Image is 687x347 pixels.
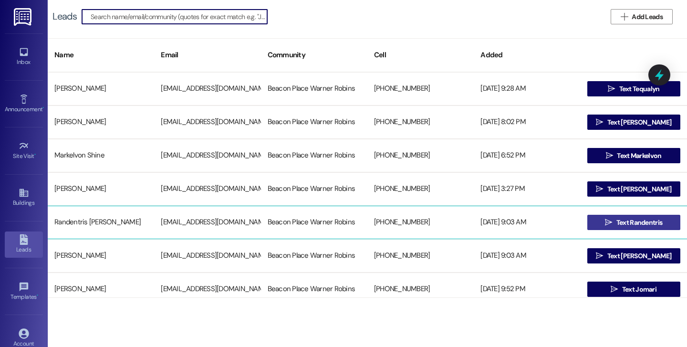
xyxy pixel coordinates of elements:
div: [EMAIL_ADDRESS][DOMAIN_NAME] [154,280,260,299]
div: Beacon Place Warner Robins [261,146,367,165]
div: Cell [367,43,474,67]
button: Text Randentris [587,215,680,230]
span: Text [PERSON_NAME] [607,184,671,194]
span: Text [PERSON_NAME] [607,117,671,127]
button: Add Leads [611,9,673,24]
div: Beacon Place Warner Robins [261,179,367,199]
div: [PHONE_NUMBER] [367,179,474,199]
div: [DATE] 9:03 AM [474,213,580,232]
div: Beacon Place Warner Robins [261,213,367,232]
div: [EMAIL_ADDRESS][DOMAIN_NAME] [154,146,260,165]
a: Inbox [5,44,43,70]
div: [EMAIL_ADDRESS][DOMAIN_NAME] [154,246,260,265]
div: Beacon Place Warner Robins [261,280,367,299]
div: [PERSON_NAME] [48,246,154,265]
i:  [606,152,613,159]
img: ResiDesk Logo [14,8,33,26]
i:  [611,285,618,293]
button: Text [PERSON_NAME] [587,115,680,130]
div: Randentris [PERSON_NAME] [48,213,154,232]
a: Site Visit • [5,138,43,164]
button: Text [PERSON_NAME] [587,181,680,197]
div: Name [48,43,154,67]
div: Email [154,43,260,67]
input: Search name/email/community (quotes for exact match e.g. "John Smith") [91,10,267,23]
div: [PHONE_NUMBER] [367,246,474,265]
div: Leads [52,11,77,21]
div: Markelvon Shine [48,146,154,165]
i:  [605,219,612,226]
div: [PHONE_NUMBER] [367,113,474,132]
i:  [608,85,615,93]
div: [DATE] 3:27 PM [474,179,580,199]
div: Added [474,43,580,67]
div: [PERSON_NAME] [48,79,154,98]
span: Text Jomari [622,284,656,294]
a: Templates • [5,279,43,305]
a: Buildings [5,185,43,210]
button: Text Markelvon [587,148,680,163]
div: Community [261,43,367,67]
div: Beacon Place Warner Robins [261,246,367,265]
div: [DATE] 8:02 PM [474,113,580,132]
div: [PERSON_NAME] [48,280,154,299]
span: • [42,105,44,111]
div: Beacon Place Warner Robins [261,113,367,132]
span: Text Tequalyn [619,84,660,94]
div: [PERSON_NAME] [48,179,154,199]
span: Add Leads [632,12,663,22]
div: [EMAIL_ADDRESS][DOMAIN_NAME] [154,79,260,98]
div: [PHONE_NUMBER] [367,213,474,232]
i:  [596,118,603,126]
span: Text [PERSON_NAME] [607,251,671,261]
div: [EMAIL_ADDRESS][DOMAIN_NAME] [154,179,260,199]
button: Text Tequalyn [587,81,680,96]
div: [EMAIL_ADDRESS][DOMAIN_NAME] [154,213,260,232]
i:  [596,252,603,260]
div: [DATE] 6:52 PM [474,146,580,165]
span: Text Randentris [616,218,663,228]
div: [DATE] 9:52 PM [474,280,580,299]
button: Text [PERSON_NAME] [587,248,680,263]
div: [PHONE_NUMBER] [367,79,474,98]
div: [DATE] 9:28 AM [474,79,580,98]
div: [PHONE_NUMBER] [367,146,474,165]
div: [EMAIL_ADDRESS][DOMAIN_NAME] [154,113,260,132]
div: [DATE] 9:03 AM [474,246,580,265]
span: Text Markelvon [617,151,661,161]
i:  [596,185,603,193]
div: [PHONE_NUMBER] [367,280,474,299]
span: • [37,292,38,299]
div: Beacon Place Warner Robins [261,79,367,98]
div: [PERSON_NAME] [48,113,154,132]
span: • [34,151,36,158]
button: Text Jomari [587,282,680,297]
a: Leads [5,231,43,257]
i:  [621,13,628,21]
